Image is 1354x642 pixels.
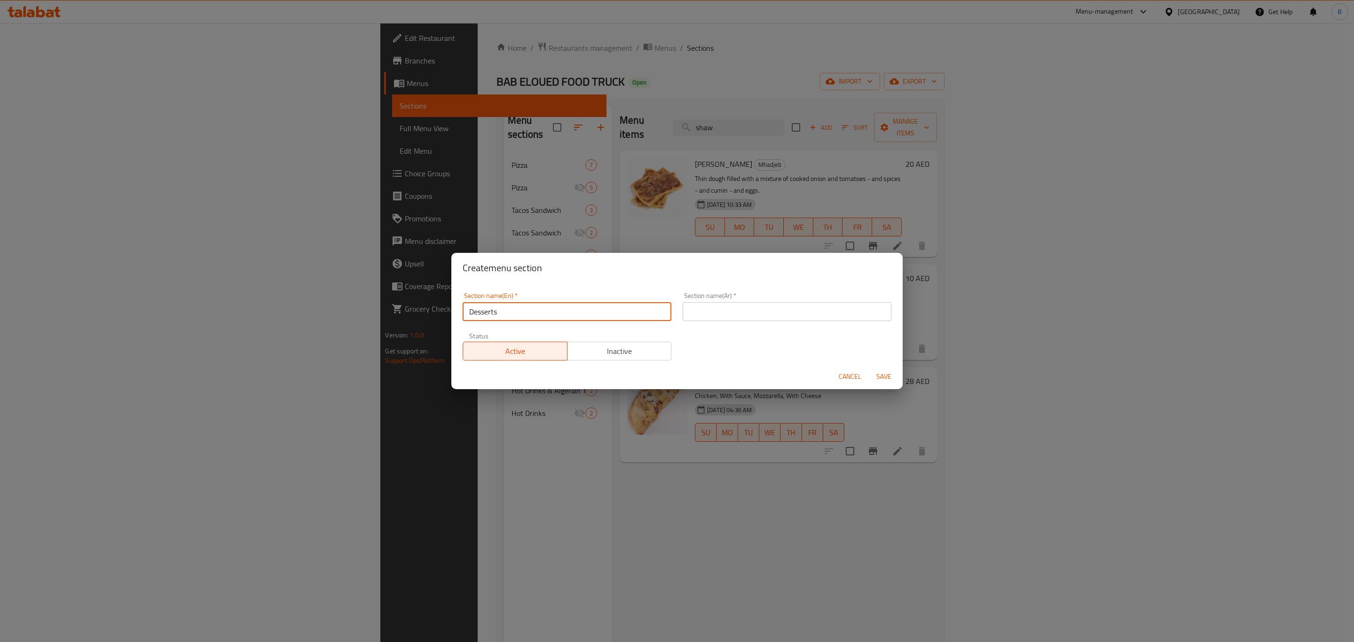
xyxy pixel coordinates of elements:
span: Save [873,371,895,383]
span: Cancel [839,371,861,383]
h2: Create menu section [463,260,891,275]
button: Inactive [567,342,672,360]
button: Save [869,368,899,385]
input: Please enter section name(ar) [683,302,891,321]
button: Active [463,342,567,360]
button: Cancel [835,368,865,385]
span: Inactive [571,344,668,358]
input: Please enter section name(en) [463,302,671,321]
span: Active [467,344,564,358]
